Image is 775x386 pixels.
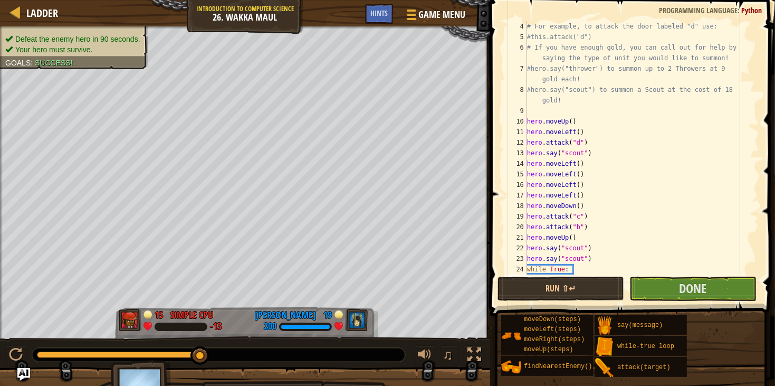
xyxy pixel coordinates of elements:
[345,309,368,331] img: thang_avatar_frame.png
[505,264,527,275] div: 24
[741,5,762,15] span: Python
[505,232,527,243] div: 21
[505,148,527,158] div: 13
[595,316,615,336] img: portrait.png
[505,243,527,253] div: 22
[15,45,93,54] span: Your hero must survive.
[21,6,58,20] a: Ladder
[35,59,73,67] span: Success!
[26,6,58,20] span: Ladder
[505,222,527,232] div: 20
[501,326,521,346] img: portrait.png
[414,345,435,367] button: Adjust volume
[524,346,573,353] span: moveUp(steps)
[17,368,30,381] button: Ask AI
[418,8,465,22] span: Game Menu
[505,137,527,148] div: 12
[497,277,624,301] button: Run ⇧↵
[5,59,31,67] span: Goals
[5,345,26,367] button: Ctrl + P: Play
[505,201,527,211] div: 18
[505,63,527,84] div: 7
[505,180,527,190] div: 16
[210,322,222,332] div: -13
[170,308,213,322] div: Simple CPU
[155,308,165,318] div: 15
[15,35,140,43] span: Defeat the enemy hero in 90 seconds.
[505,21,527,32] div: 4
[524,326,581,333] span: moveLeft(steps)
[505,275,527,285] div: 25
[595,358,615,378] img: portrait.png
[524,336,585,343] span: moveRight(steps)
[505,116,527,127] div: 10
[505,211,527,222] div: 19
[5,44,140,55] li: Your hero must survive.
[441,345,458,367] button: ♫
[505,158,527,169] div: 14
[264,322,276,332] div: 200
[5,34,140,44] li: Defeat the enemy hero in 90 seconds.
[119,309,142,331] img: thang_avatar_frame.png
[398,4,472,29] button: Game Menu
[617,343,674,350] span: while-true loop
[505,42,527,63] div: 6
[629,277,756,301] button: Done
[505,190,527,201] div: 17
[255,308,316,322] div: [PERSON_NAME]
[659,5,738,15] span: Programming language
[505,127,527,137] div: 11
[595,337,615,357] img: portrait.png
[464,345,485,367] button: Toggle fullscreen
[505,106,527,116] div: 9
[524,363,592,370] span: findNearestEnemy()
[617,322,663,329] span: say(message)
[738,5,741,15] span: :
[505,169,527,180] div: 15
[501,357,521,377] img: portrait.png
[31,59,35,67] span: :
[505,84,527,106] div: 8
[505,32,527,42] div: 5
[443,347,453,363] span: ♫
[321,308,332,318] div: 19
[617,364,671,371] span: attack(target)
[524,316,581,323] span: moveDown(steps)
[370,8,388,18] span: Hints
[505,253,527,264] div: 23
[679,280,706,297] span: Done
